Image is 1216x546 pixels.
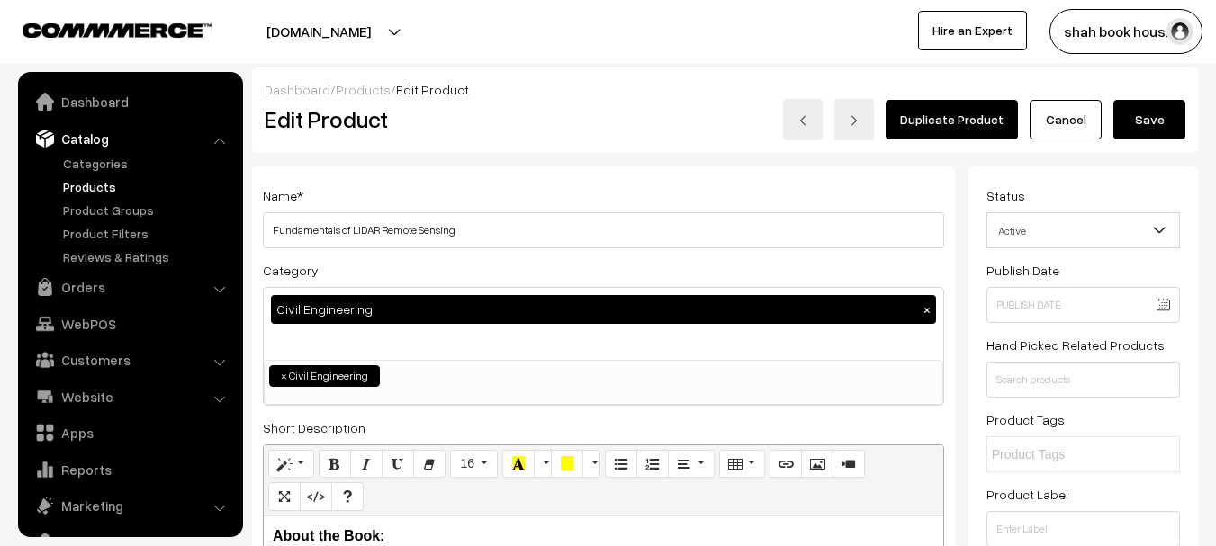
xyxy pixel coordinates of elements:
div: Civil Engineering [271,295,936,324]
label: Product Label [986,485,1068,504]
button: More Color [534,450,552,479]
label: Name [263,186,303,205]
button: Italic (CTRL+I) [350,450,383,479]
button: Recent Color [502,450,535,479]
img: COMMMERCE [23,23,212,37]
button: Save [1113,100,1185,139]
a: Dashboard [23,85,237,118]
span: Active [987,215,1179,246]
a: Catalog [23,122,237,155]
button: Paragraph [668,450,714,479]
label: Hand Picked Related Products [986,336,1165,354]
button: Bold (CTRL+B) [319,450,351,479]
label: Status [986,186,1025,205]
input: Name [263,212,944,248]
input: Publish Date [986,287,1180,323]
button: shah book hous… [1049,9,1202,54]
u: About the Book: [273,528,384,543]
button: Table [719,450,765,479]
a: Cancel [1030,100,1102,139]
a: Apps [23,416,237,449]
button: Font Size [450,450,498,479]
span: 16 [460,456,474,470]
button: × [919,301,935,318]
a: Marketing [23,489,237,522]
button: Full Screen [268,482,301,511]
input: Product Tags [992,445,1149,464]
a: Products [59,177,237,196]
img: right-arrow.png [849,115,860,126]
input: Search products [986,362,1180,398]
a: WebPOS [23,308,237,340]
span: Active [986,212,1180,248]
h2: Edit Product [265,105,633,133]
a: Product Filters [59,224,237,243]
span: Edit Product [396,82,469,97]
button: More Color [582,450,600,479]
a: Customers [23,344,237,376]
label: Short Description [263,418,365,437]
label: Product Tags [986,410,1065,429]
button: Help [331,482,364,511]
a: Products [336,82,391,97]
button: [DOMAIN_NAME] [203,9,434,54]
a: Website [23,380,237,413]
button: Link (CTRL+K) [770,450,802,479]
button: Code View [300,482,332,511]
a: Reports [23,453,237,486]
button: Remove Font Style (CTRL+\) [413,450,446,479]
a: Categories [59,154,237,173]
button: Underline (CTRL+U) [382,450,414,479]
button: Unordered list (CTRL+SHIFT+NUM7) [605,450,637,479]
button: Style [268,450,314,479]
div: / / [265,80,1185,99]
a: Reviews & Ratings [59,247,237,266]
a: Dashboard [265,82,330,97]
a: Orders [23,271,237,303]
img: left-arrow.png [797,115,808,126]
button: Ordered list (CTRL+SHIFT+NUM8) [636,450,669,479]
a: COMMMERCE [23,18,180,40]
a: Product Groups [59,201,237,219]
button: Video [833,450,865,479]
button: Picture [801,450,833,479]
img: user [1166,18,1193,45]
a: Hire an Expert [918,11,1027,50]
a: Duplicate Product [886,100,1018,139]
button: Background Color [551,450,583,479]
label: Publish Date [986,261,1059,280]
